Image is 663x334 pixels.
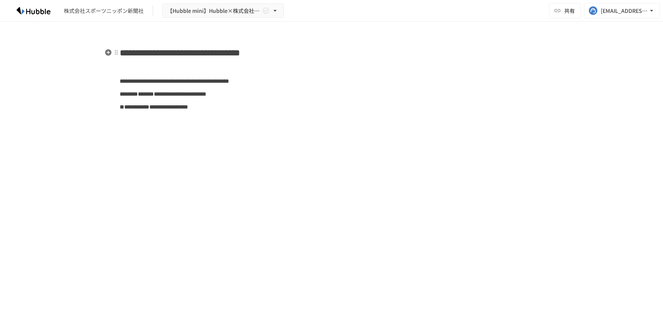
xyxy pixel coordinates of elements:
[584,3,660,18] button: [EMAIL_ADDRESS][DOMAIN_NAME]
[601,6,648,16] div: [EMAIL_ADDRESS][DOMAIN_NAME]
[64,7,144,15] div: 株式会社スポーツニッポン新聞社
[167,6,261,16] span: 【Hubble mini】Hubble×株式会社スポーツニッポン新聞社 オンボーディングプロジェクト
[549,3,581,18] button: 共有
[162,3,284,18] button: 【Hubble mini】Hubble×株式会社スポーツニッポン新聞社 オンボーディングプロジェクト
[564,6,575,15] span: 共有
[9,5,58,17] img: HzDRNkGCf7KYO4GfwKnzITak6oVsp5RHeZBEM1dQFiQ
